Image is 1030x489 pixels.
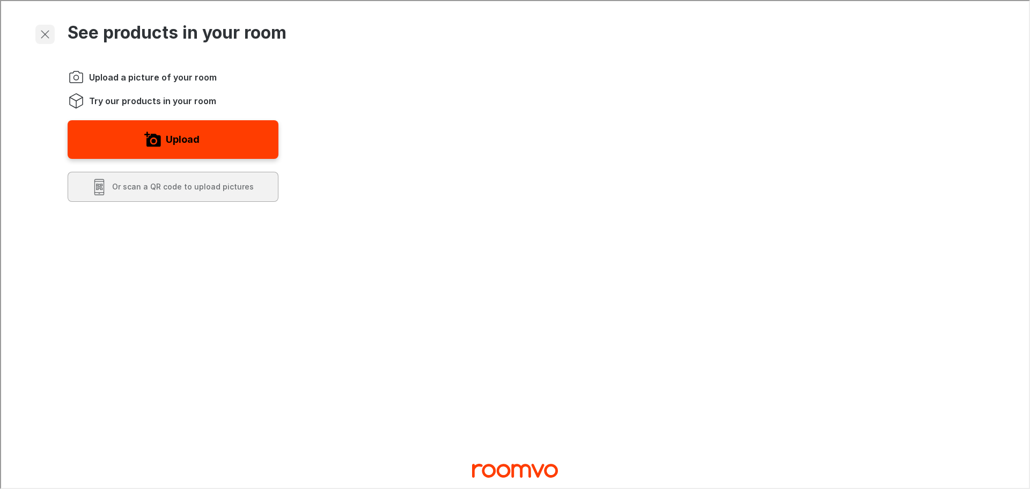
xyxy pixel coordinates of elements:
button: Scan a QR code to upload pictures [67,171,277,201]
span: Try our products in your room [88,94,215,106]
span: Upload a picture of your room [88,70,216,82]
label: Upload [165,130,198,147]
ol: Instructions [67,68,277,108]
button: Exit visualizer [34,24,54,43]
a: Visit Deko Floors Limited homepage [471,458,557,481]
button: Upload a picture of your room [67,119,277,158]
